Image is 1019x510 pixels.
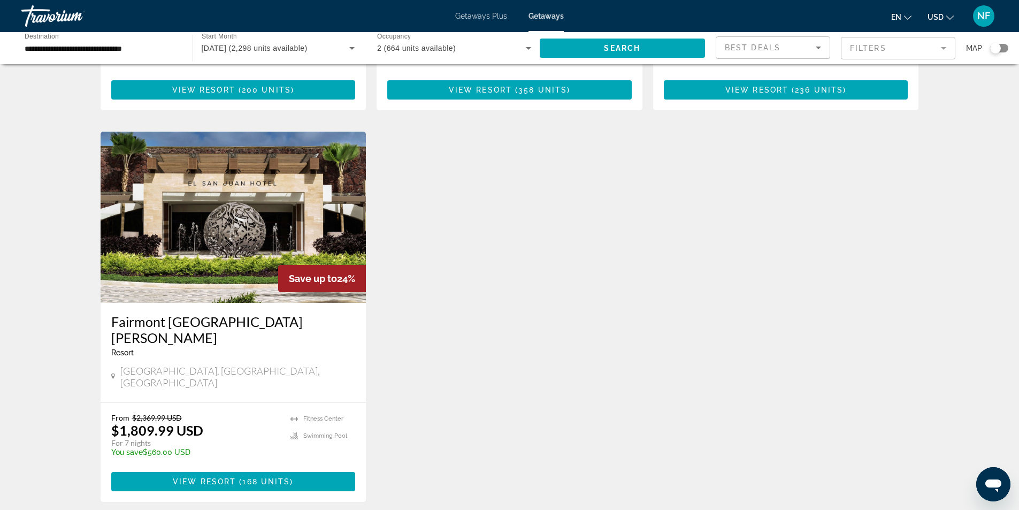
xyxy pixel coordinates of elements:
[518,86,567,94] span: 358 units
[377,44,456,52] span: 2 (664 units available)
[928,9,954,25] button: Change currency
[289,273,337,284] span: Save up to
[235,86,294,94] span: ( )
[111,80,356,100] button: View Resort(200 units)
[236,477,293,486] span: ( )
[242,86,291,94] span: 200 units
[111,314,356,346] a: Fairmont [GEOGRAPHIC_DATA][PERSON_NAME]
[303,415,343,422] span: Fitness Center
[512,86,570,94] span: ( )
[111,472,356,491] button: View Resort(168 units)
[172,86,235,94] span: View Resort
[173,477,236,486] span: View Resort
[891,9,911,25] button: Change language
[111,348,134,357] span: Resort
[101,132,366,303] img: RX94E01X.jpg
[976,467,1010,501] iframe: Button to launch messaging window
[540,39,706,58] button: Search
[120,365,355,389] span: [GEOGRAPHIC_DATA], [GEOGRAPHIC_DATA], [GEOGRAPHIC_DATA]
[604,44,640,52] span: Search
[725,43,780,52] span: Best Deals
[795,86,843,94] span: 236 units
[303,432,347,439] span: Swimming Pool
[111,413,129,422] span: From
[977,11,990,21] span: NF
[278,265,366,292] div: 24%
[841,36,955,60] button: Filter
[455,12,507,20] a: Getaways Plus
[449,86,512,94] span: View Resort
[202,33,237,40] span: Start Month
[132,413,182,422] span: $2,369.99 USD
[528,12,564,20] a: Getaways
[891,13,901,21] span: en
[111,448,143,456] span: You save
[664,80,908,100] button: View Resort(236 units)
[725,41,821,54] mat-select: Sort by
[970,5,998,27] button: User Menu
[111,422,203,438] p: $1,809.99 USD
[788,86,846,94] span: ( )
[202,44,308,52] span: [DATE] (2,298 units available)
[966,41,982,56] span: Map
[928,13,944,21] span: USD
[387,80,632,100] button: View Resort(358 units)
[242,477,290,486] span: 168 units
[725,86,788,94] span: View Resort
[377,33,411,40] span: Occupancy
[25,33,59,40] span: Destination
[111,438,280,448] p: For 7 nights
[21,2,128,30] a: Travorium
[111,448,280,456] p: $560.00 USD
